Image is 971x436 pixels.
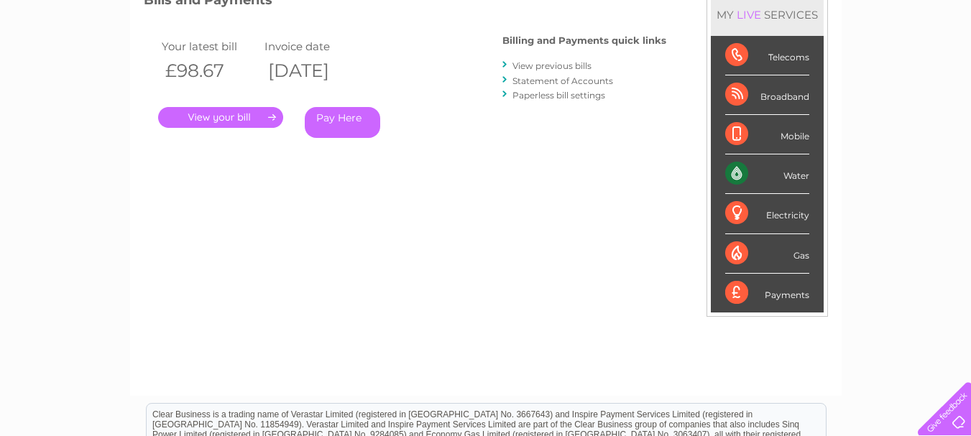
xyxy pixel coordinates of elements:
div: Gas [725,234,809,274]
div: Broadband [725,75,809,115]
a: Statement of Accounts [512,75,613,86]
div: Mobile [725,115,809,154]
a: 0333 014 3131 [700,7,799,25]
a: Log out [924,61,957,72]
a: . [158,107,283,128]
div: Electricity [725,194,809,233]
a: Telecoms [794,61,837,72]
h4: Billing and Payments quick links [502,35,666,46]
th: [DATE] [261,56,364,85]
div: Clear Business is a trading name of Verastar Limited (registered in [GEOGRAPHIC_DATA] No. 3667643... [147,8,826,70]
img: logo.png [34,37,107,81]
a: Pay Here [305,107,380,138]
a: Blog [846,61,867,72]
a: Water [718,61,745,72]
div: LIVE [734,8,764,22]
a: Energy [754,61,786,72]
a: View previous bills [512,60,592,71]
td: Your latest bill [158,37,262,56]
div: Telecoms [725,36,809,75]
div: Payments [725,274,809,312]
th: £98.67 [158,56,262,85]
div: Water [725,154,809,194]
a: Paperless bill settings [512,90,605,101]
td: Invoice date [261,37,364,56]
a: Contact [875,61,911,72]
